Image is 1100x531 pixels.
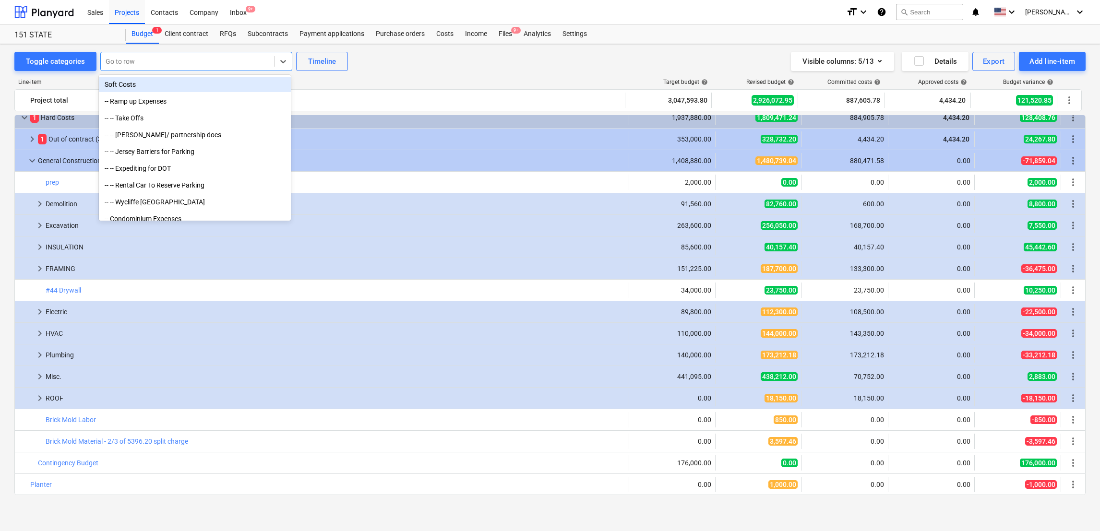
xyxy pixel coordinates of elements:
[806,437,884,445] div: 0.00
[872,79,881,85] span: help
[858,6,869,18] i: keyboard_arrow_down
[1067,133,1079,145] span: More actions
[900,8,908,16] span: search
[46,326,625,341] div: HVAC
[99,177,291,193] div: -- -- Rental Car To Reserve Parking
[806,373,884,380] div: 70,752.00
[765,200,798,208] span: 82,760.00
[633,459,711,467] div: 176,000.00
[633,178,711,186] div: 2,000.00
[1024,243,1057,251] span: 45,442.60
[633,286,711,294] div: 34,000.00
[983,55,1005,68] div: Export
[633,135,711,143] div: 353,000.00
[942,135,970,143] span: 4,434.20
[1021,329,1057,338] span: -34,000.00
[913,55,957,68] div: Details
[99,161,291,176] div: -- -- Expediting for DOT
[892,222,970,229] div: 0.00
[46,239,625,255] div: INSULATION
[892,459,970,467] div: 0.00
[1024,135,1057,143] span: 24,267.80
[633,330,711,337] div: 110,000.00
[308,55,336,68] div: Timeline
[761,135,798,143] span: 328,732.20
[246,6,255,12] span: 9+
[806,178,884,186] div: 0.00
[1019,52,1086,71] button: Add line-item
[1024,286,1057,295] span: 10,250.00
[892,308,970,316] div: 0.00
[34,392,46,404] span: keyboard_arrow_right
[791,52,894,71] button: Visible columns:5/13
[99,194,291,210] div: -- -- Wycliffe [GEOGRAPHIC_DATA]
[892,286,970,294] div: 0.00
[633,114,711,121] div: 1,937,880.00
[918,79,967,85] div: Approved costs
[761,329,798,338] span: 144,000.00
[38,153,625,168] div: General Construction
[629,93,707,108] div: 3,047,593.80
[30,112,39,123] span: 1
[430,24,459,44] div: Costs
[99,77,291,92] div: Soft Costs
[1028,200,1057,208] span: 8,800.00
[806,394,884,402] div: 18,150.00
[34,371,46,382] span: keyboard_arrow_right
[896,4,963,20] button: Search
[1067,349,1079,361] span: More actions
[633,416,711,424] div: 0.00
[493,24,518,44] div: Files
[38,134,47,144] span: 1
[370,24,430,44] a: Purchase orders
[806,481,884,488] div: 0.00
[294,24,370,44] a: Payment applications
[806,330,884,337] div: 143,350.00
[1025,480,1057,489] span: -1,000.00
[892,481,970,488] div: 0.00
[296,52,348,71] button: Timeline
[806,351,884,359] div: 173,212.18
[806,222,884,229] div: 168,700.00
[557,24,593,44] a: Settings
[1067,328,1079,339] span: More actions
[46,178,59,186] a: prep
[242,24,294,44] div: Subcontracts
[46,261,625,276] div: FRAMING
[1067,220,1079,231] span: More actions
[34,241,46,253] span: keyboard_arrow_right
[892,265,970,272] div: 0.00
[518,24,557,44] a: Analytics
[26,133,38,145] span: keyboard_arrow_right
[1021,307,1057,316] span: -22,500.00
[1020,113,1057,122] span: 128,408.76
[126,24,159,44] div: Budget
[1021,156,1057,165] span: -71,859.04
[1067,436,1079,447] span: More actions
[1067,457,1079,469] span: More actions
[761,221,798,230] span: 256,050.00
[1067,306,1079,318] span: More actions
[1021,394,1057,402] span: -18,150.00
[633,437,711,445] div: 0.00
[892,157,970,165] div: 0.00
[892,330,970,337] div: 0.00
[806,200,884,208] div: 600.00
[26,55,85,68] div: Toggle categories
[781,178,798,187] span: 0.00
[827,79,881,85] div: Committed costs
[1067,479,1079,490] span: More actions
[633,222,711,229] div: 263,600.00
[633,351,711,359] div: 140,000.00
[1021,351,1057,359] span: -33,212.18
[1067,371,1079,382] span: More actions
[846,6,858,18] i: format_size
[1067,392,1079,404] span: More actions
[1003,79,1053,85] div: Budget variance
[1067,177,1079,188] span: More actions
[38,459,98,467] a: Contingency Budget
[633,373,711,380] div: 441,095.00
[774,415,798,424] span: 850.00
[958,79,967,85] span: help
[765,394,798,402] span: 18,150.00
